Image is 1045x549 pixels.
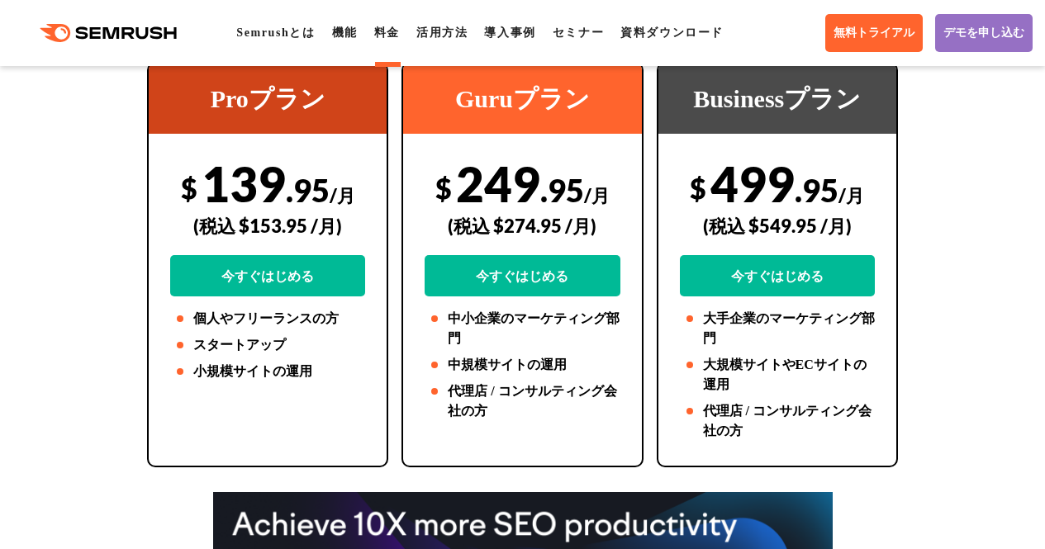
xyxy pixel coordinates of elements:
[680,401,875,441] li: 代理店 / コンサルティング会社の方
[374,26,400,39] a: 料金
[425,154,620,296] div: 249
[236,26,315,39] a: Semrushとは
[620,26,724,39] a: 資料ダウンロード
[170,196,365,255] div: (税込 $153.95 /月)
[680,255,875,296] a: 今すぐはじめる
[425,196,620,255] div: (税込 $274.95 /月)
[181,171,197,205] span: $
[795,171,838,209] span: .95
[834,26,914,40] span: 無料トライアル
[425,255,620,296] a: 今すぐはじめる
[435,171,452,205] span: $
[425,381,620,421] li: 代理店 / コンサルティング会社の方
[680,309,875,348] li: 大手企業のマーケティング部門
[690,171,706,205] span: $
[680,355,875,395] li: 大規模サイトやECサイトの運用
[403,64,641,134] div: Guruプラン
[170,154,365,296] div: 139
[332,26,358,39] a: 機能
[658,64,896,134] div: Businessプラン
[680,196,875,255] div: (税込 $549.95 /月)
[330,184,355,206] span: /月
[170,309,365,329] li: 個人やフリーランスの方
[553,26,604,39] a: セミナー
[149,64,387,134] div: Proプラン
[416,26,468,39] a: 活用方法
[170,335,365,355] li: スタートアップ
[170,362,365,381] li: 小規模サイトの運用
[286,171,330,209] span: .95
[935,14,1033,52] a: デモを申し込む
[425,309,620,348] li: 中小企業のマーケティング部門
[540,171,584,209] span: .95
[943,26,1024,40] span: デモを申し込む
[680,154,875,296] div: 499
[484,26,535,39] a: 導入事例
[825,14,923,52] a: 無料トライアル
[838,184,864,206] span: /月
[425,355,620,375] li: 中規模サイトの運用
[584,184,610,206] span: /月
[170,255,365,296] a: 今すぐはじめる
